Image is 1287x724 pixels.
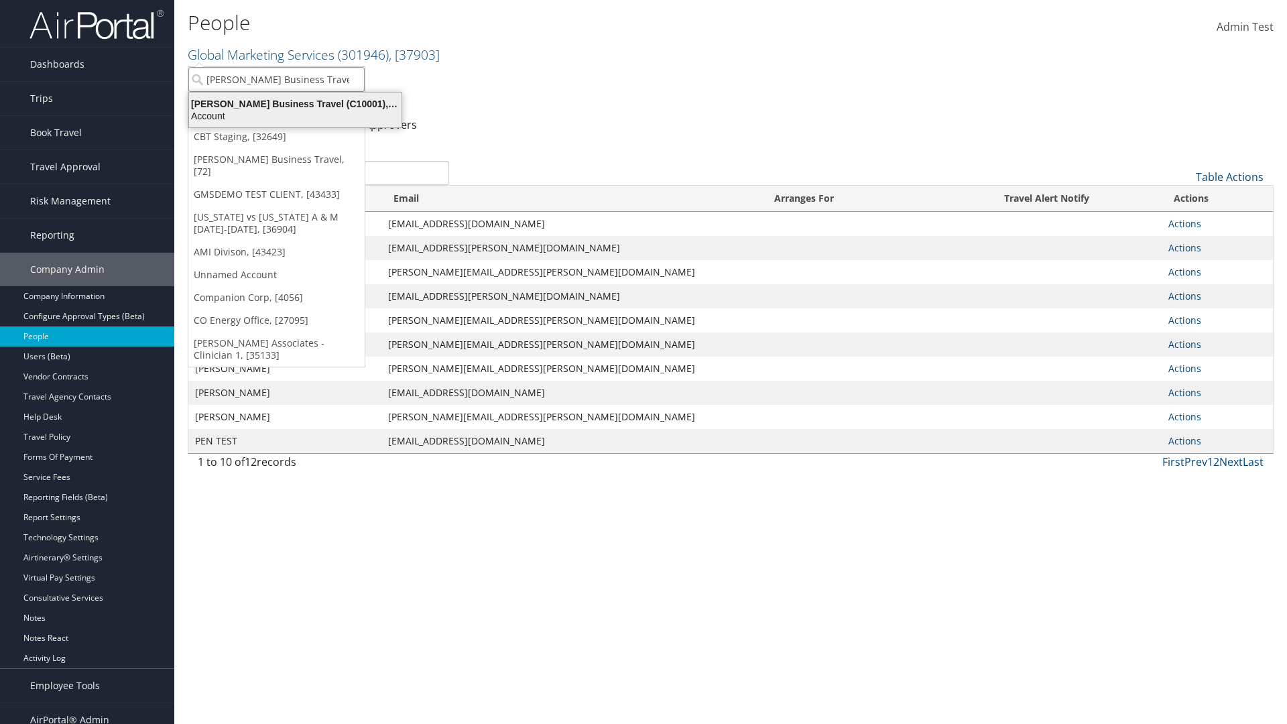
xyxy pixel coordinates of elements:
a: Approvers [364,117,417,132]
th: Actions [1162,186,1273,212]
span: Trips [30,82,53,115]
td: [PERSON_NAME][EMAIL_ADDRESS][PERSON_NAME][DOMAIN_NAME] [381,405,762,429]
a: AMI Divison, [43423] [188,241,365,263]
a: Next [1219,455,1243,469]
td: [PERSON_NAME] [188,381,381,405]
a: Table Actions [1196,170,1264,184]
span: Dashboards [30,48,84,81]
td: [PERSON_NAME][EMAIL_ADDRESS][PERSON_NAME][DOMAIN_NAME] [381,333,762,357]
td: [PERSON_NAME][EMAIL_ADDRESS][PERSON_NAME][DOMAIN_NAME] [381,260,762,284]
td: PEN TEST [188,429,381,453]
span: 12 [245,455,257,469]
a: 2 [1213,455,1219,469]
a: [PERSON_NAME] Associates - Clinician 1, [35133] [188,332,365,367]
h1: People [188,9,912,37]
span: Reporting [30,219,74,252]
span: Risk Management [30,184,111,218]
span: Admin Test [1217,19,1274,34]
a: Actions [1168,410,1201,423]
img: airportal-logo.png [29,9,164,40]
a: Actions [1168,386,1201,399]
th: Arranges For: activate to sort column ascending [762,186,932,212]
th: Travel Alert Notify: activate to sort column ascending [932,186,1162,212]
span: Company Admin [30,253,105,286]
input: Search Accounts [188,67,365,92]
a: [US_STATE] vs [US_STATE] A & M [DATE]-[DATE], [36904] [188,206,365,241]
a: GMSDEMO TEST CLIENT, [43433] [188,183,365,206]
a: Actions [1168,217,1201,230]
a: Actions [1168,338,1201,351]
td: [PERSON_NAME][EMAIL_ADDRESS][PERSON_NAME][DOMAIN_NAME] [381,357,762,381]
a: Actions [1168,362,1201,375]
a: Actions [1168,290,1201,302]
a: 1 [1207,455,1213,469]
a: Actions [1168,434,1201,447]
span: ( 301946 ) [338,46,389,64]
div: [PERSON_NAME] Business Travel (C10001), [72] [181,98,410,110]
a: Last [1243,455,1264,469]
div: Account [181,110,410,122]
td: [EMAIL_ADDRESS][DOMAIN_NAME] [381,429,762,453]
th: Email: activate to sort column ascending [381,186,762,212]
a: Unnamed Account [188,263,365,286]
a: Prev [1184,455,1207,469]
td: [EMAIL_ADDRESS][PERSON_NAME][DOMAIN_NAME] [381,284,762,308]
a: [PERSON_NAME] Business Travel, [72] [188,148,365,183]
a: Actions [1168,265,1201,278]
td: [EMAIL_ADDRESS][DOMAIN_NAME] [381,381,762,405]
a: Companion Corp, [4056] [188,286,365,309]
span: , [ 37903 ] [389,46,440,64]
a: Global Marketing Services [188,46,440,64]
span: Employee Tools [30,669,100,703]
a: Actions [1168,241,1201,254]
a: First [1162,455,1184,469]
a: CO Energy Office, [27095] [188,309,365,332]
span: Book Travel [30,116,82,149]
td: [EMAIL_ADDRESS][PERSON_NAME][DOMAIN_NAME] [381,236,762,260]
span: Travel Approval [30,150,101,184]
td: [EMAIL_ADDRESS][DOMAIN_NAME] [381,212,762,236]
a: CBT Staging, [32649] [188,125,365,148]
div: 1 to 10 of records [198,454,449,477]
a: Admin Test [1217,7,1274,48]
a: Actions [1168,314,1201,326]
td: [PERSON_NAME][EMAIL_ADDRESS][PERSON_NAME][DOMAIN_NAME] [381,308,762,333]
td: [PERSON_NAME] [188,357,381,381]
td: [PERSON_NAME] [188,405,381,429]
